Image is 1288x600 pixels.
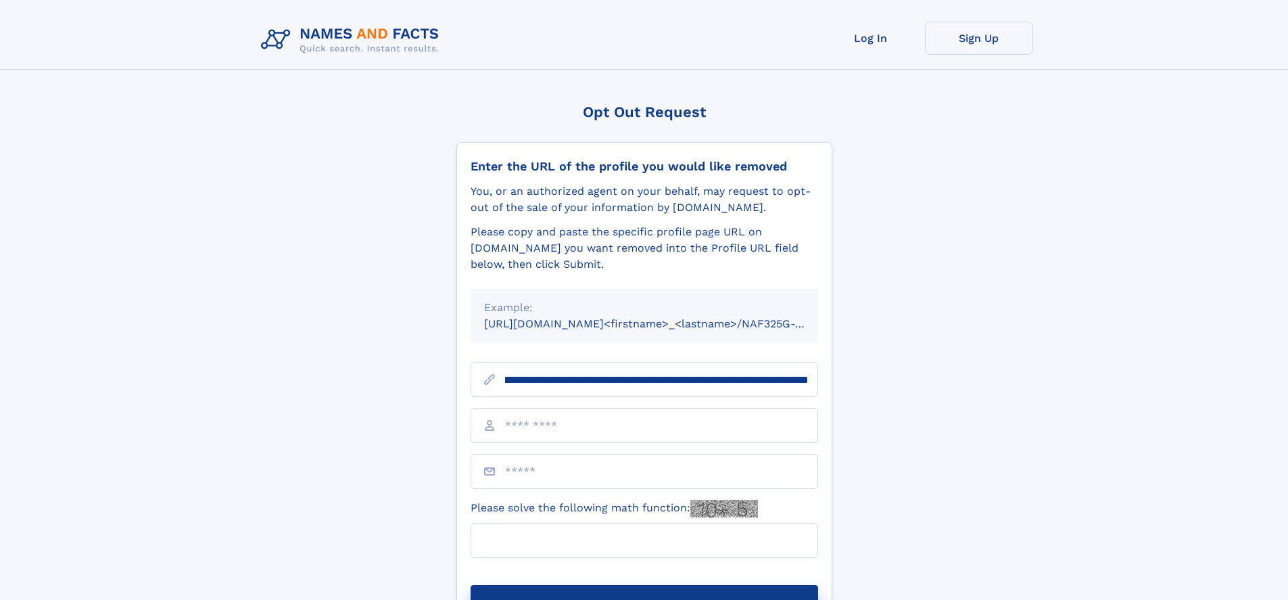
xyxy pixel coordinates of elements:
[471,159,818,174] div: Enter the URL of the profile you would like removed
[471,500,758,517] label: Please solve the following math function:
[471,224,818,273] div: Please copy and paste the specific profile page URL on [DOMAIN_NAME] you want removed into the Pr...
[925,22,1033,55] a: Sign Up
[817,22,925,55] a: Log In
[256,22,450,58] img: Logo Names and Facts
[471,183,818,216] div: You, or an authorized agent on your behalf, may request to opt-out of the sale of your informatio...
[484,317,844,330] small: [URL][DOMAIN_NAME]<firstname>_<lastname>/NAF325G-xxxxxxxx
[456,103,832,120] div: Opt Out Request
[484,300,805,316] div: Example:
